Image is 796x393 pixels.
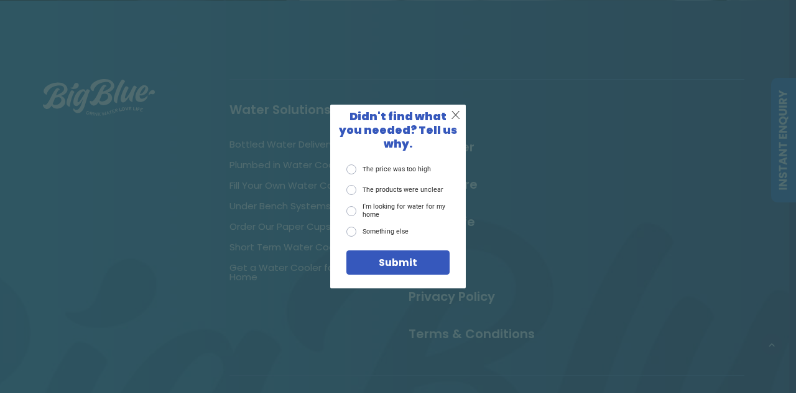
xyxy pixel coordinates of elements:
label: I'm looking for water for my home [346,203,449,219]
iframe: Chatbot [714,311,779,376]
span: X [451,108,460,122]
label: Something else [346,227,409,237]
label: The price was too high [346,164,431,174]
span: Submit [379,255,417,270]
span: Didn't find what you needed? Tell us why. [339,109,457,151]
label: The products were unclear [346,185,443,195]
